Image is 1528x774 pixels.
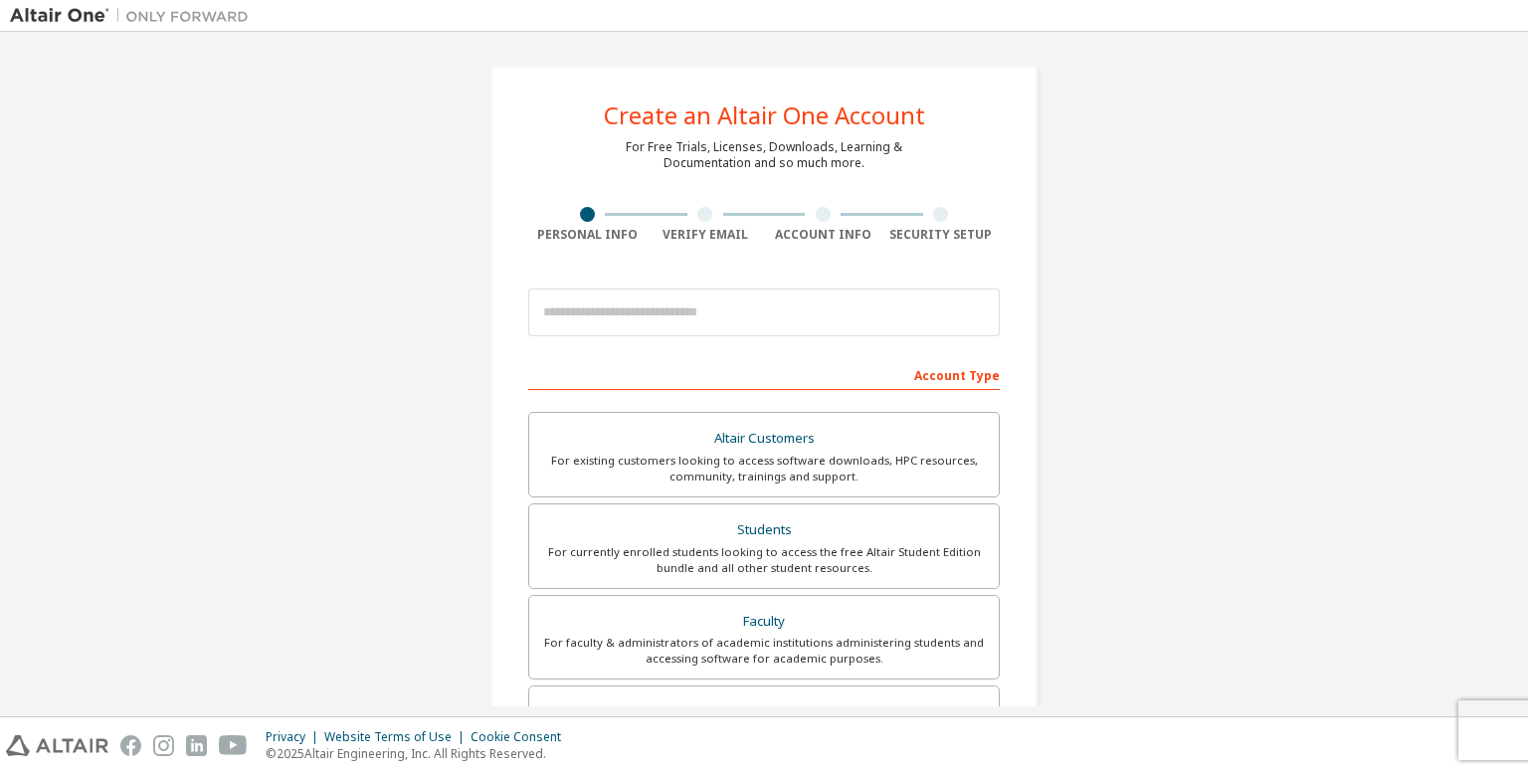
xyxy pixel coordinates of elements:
div: Students [541,516,987,544]
div: For existing customers looking to access software downloads, HPC resources, community, trainings ... [541,453,987,484]
div: Altair Customers [541,425,987,453]
div: Cookie Consent [471,729,573,745]
p: © 2025 Altair Engineering, Inc. All Rights Reserved. [266,745,573,762]
div: For Free Trials, Licenses, Downloads, Learning & Documentation and so much more. [626,139,902,171]
div: Website Terms of Use [324,729,471,745]
img: altair_logo.svg [6,735,108,756]
div: Create an Altair One Account [604,103,925,127]
div: For faculty & administrators of academic institutions administering students and accessing softwa... [541,635,987,667]
div: For currently enrolled students looking to access the free Altair Student Edition bundle and all ... [541,544,987,576]
div: Everyone else [541,698,987,726]
div: Account Type [528,358,1000,390]
div: Personal Info [528,227,647,243]
img: facebook.svg [120,735,141,756]
div: Verify Email [647,227,765,243]
div: Account Info [764,227,882,243]
div: Privacy [266,729,324,745]
img: linkedin.svg [186,735,207,756]
div: Security Setup [882,227,1001,243]
img: Altair One [10,6,259,26]
div: Faculty [541,608,987,636]
img: youtube.svg [219,735,248,756]
img: instagram.svg [153,735,174,756]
